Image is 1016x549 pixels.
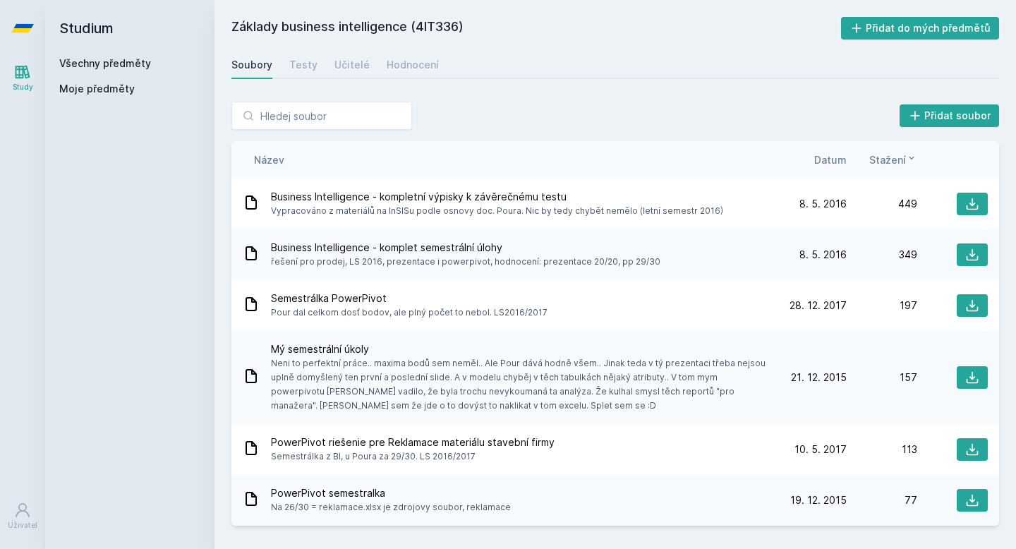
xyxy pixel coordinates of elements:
[847,298,917,313] div: 197
[334,51,370,79] a: Učitelé
[231,51,272,79] a: Soubory
[790,493,847,507] span: 19. 12. 2015
[814,152,847,167] button: Datum
[271,255,660,269] span: řešení pro prodej, LS 2016, prezentace i powerpivot, hodnocení: prezentace 20/20, pp 29/30
[289,58,317,72] div: Testy
[231,17,841,40] h2: Základy business intelligence (4IT336)
[271,306,548,320] span: Pour dal celkom dosť bodov, ale plný počet to nebol. LS2016/2017
[3,495,42,538] a: Uživatel
[790,298,847,313] span: 28. 12. 2017
[59,57,151,69] a: Všechny předměty
[794,442,847,457] span: 10. 5. 2017
[13,82,33,92] div: Study
[799,197,847,211] span: 8. 5. 2016
[847,442,917,457] div: 113
[271,450,555,464] span: Semestrálka z BI, u Poura za 29/30. LS 2016/2017
[271,500,511,514] span: Na 26/30 = reklamace.xlsx je zdrojovy soubor, reklamace
[59,82,135,96] span: Moje předměty
[271,190,723,204] span: Business Intelligence - kompletní výpisky k závěrečnému testu
[841,17,1000,40] button: Přidat do mých předmětů
[231,102,412,130] input: Hledej soubor
[8,520,37,531] div: Uživatel
[799,248,847,262] span: 8. 5. 2016
[847,248,917,262] div: 349
[271,241,660,255] span: Business Intelligence - komplet semestrální úlohy
[271,356,770,413] span: Neni to perfektní práce.. maxima bodů sem neměl.. Ale Pour dává hodně všem.. Jinak teda v tý prez...
[387,58,439,72] div: Hodnocení
[3,56,42,99] a: Study
[289,51,317,79] a: Testy
[869,152,906,167] span: Stažení
[271,204,723,218] span: Vypracováno z materiálů na InSISu podle osnovy doc. Poura. Nic by tedy chybět nemělo (letní semes...
[231,58,272,72] div: Soubory
[271,486,511,500] span: PowerPivot semestralka
[791,370,847,385] span: 21. 12. 2015
[334,58,370,72] div: Učitelé
[847,370,917,385] div: 157
[900,104,1000,127] button: Přidat soubor
[271,291,548,306] span: Semestrálka PowerPivot
[254,152,284,167] button: Název
[271,342,770,356] span: Mý semestrální úkoly
[387,51,439,79] a: Hodnocení
[847,493,917,507] div: 77
[869,152,917,167] button: Stažení
[847,197,917,211] div: 449
[271,435,555,450] span: PowerPivot riešenie pre Reklamace materiálu stavební firmy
